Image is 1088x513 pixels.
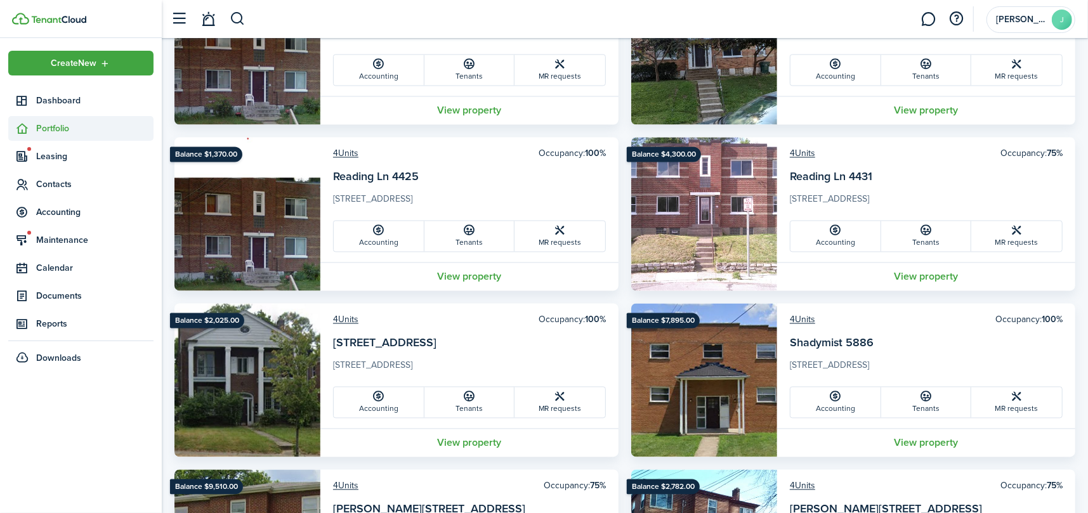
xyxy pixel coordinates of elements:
span: Leasing [36,150,154,163]
a: View property [777,429,1075,457]
a: Tenants [424,387,515,418]
a: Shadymist 5886 [790,335,874,351]
a: MR requests [515,221,605,252]
a: View property [777,263,1075,291]
a: MR requests [515,55,605,86]
ribbon: Balance $2,782.00 [627,479,700,495]
span: Reports [36,317,154,330]
span: Calendar [36,261,154,275]
b: 75% [1047,479,1063,493]
button: Open menu [8,51,154,75]
a: 4Units [333,147,358,160]
a: Tenants [424,55,515,86]
span: Portfolio [36,122,154,135]
a: MR requests [515,387,605,418]
a: Accounting [790,55,881,86]
card-description: [STREET_ADDRESS] [790,359,1063,379]
a: Tenants [881,55,972,86]
span: Maintenance [36,233,154,247]
card-header-right: Occupancy: [995,313,1063,327]
button: Search [230,8,246,30]
card-header-right: Occupancy: [1000,147,1063,160]
b: 100% [1042,313,1063,327]
card-header-right: Occupancy: [544,479,606,493]
a: View property [320,96,619,125]
card-description: [STREET_ADDRESS] [333,193,606,213]
span: Downloads [36,351,81,365]
a: 4Units [790,147,815,160]
card-header-right: Occupancy: [1000,479,1063,493]
a: Tenants [424,221,515,252]
span: Accounting [36,205,154,219]
img: TenantCloud [31,16,86,23]
a: MR requests [971,387,1062,418]
ribbon: Balance $1,370.00 [170,147,242,162]
span: Joe [996,15,1047,24]
a: Reading Ln 4431 [790,169,872,185]
ribbon: Balance $2,025.00 [170,313,244,328]
a: 4Units [790,479,815,493]
a: [STREET_ADDRESS] [333,335,436,351]
a: Messaging [917,3,941,36]
a: View property [777,96,1075,125]
img: Property avatar [631,138,777,291]
a: Accounting [790,221,881,252]
a: Accounting [334,55,424,86]
a: Tenants [881,387,972,418]
a: Reports [8,311,154,336]
a: Accounting [790,387,881,418]
img: Property avatar [631,304,777,457]
b: 100% [585,147,606,160]
a: Accounting [334,221,424,252]
card-header-right: Occupancy: [539,147,606,160]
a: Reading Ln 4425 [333,169,419,185]
avatar-text: J [1052,10,1072,30]
a: MR requests [971,55,1062,86]
button: Open sidebar [167,7,192,31]
b: 75% [590,479,606,493]
a: 4Units [790,313,815,327]
ribbon: Balance $9,510.00 [170,479,243,495]
button: Open resource center [946,8,967,30]
span: Dashboard [36,94,154,107]
span: Contacts [36,178,154,191]
img: Property avatar [174,304,320,457]
a: Tenants [881,221,972,252]
card-header-right: Occupancy: [539,313,606,327]
span: Documents [36,289,154,302]
ribbon: Balance $7,895.00 [627,313,700,328]
b: 75% [1047,147,1063,160]
a: Accounting [334,387,424,418]
a: View property [320,429,619,457]
ribbon: Balance $4,300.00 [627,147,701,162]
a: MR requests [971,221,1062,252]
card-description: [STREET_ADDRESS] [333,359,606,379]
span: Create New [51,59,97,68]
img: TenantCloud [12,13,29,25]
b: 100% [585,313,606,327]
img: Property avatar [174,138,320,291]
a: 4Units [333,313,358,327]
a: Dashboard [8,88,154,113]
a: 4Units [333,479,358,493]
a: Notifications [197,3,221,36]
a: View property [320,263,619,291]
card-description: [STREET_ADDRESS] [790,193,1063,213]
